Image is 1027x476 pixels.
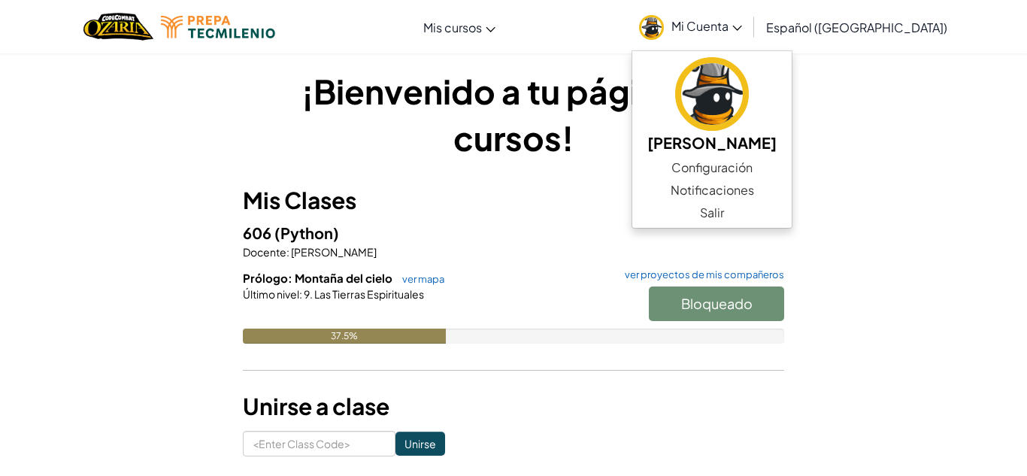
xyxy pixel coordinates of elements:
[243,183,784,217] h3: Mis Clases
[759,7,955,47] a: Español ([GEOGRAPHIC_DATA])
[632,3,750,50] a: Mi Cuenta
[243,223,274,242] span: 606
[632,179,792,202] a: Notificaciones
[274,223,339,242] span: (Python)
[83,11,153,42] img: Home
[286,245,289,259] span: :
[243,68,784,161] h1: ¡Bienvenido a tu página de cursos!
[671,18,742,34] span: Mi Cuenta
[243,329,446,344] div: 37.5%
[639,15,664,40] img: avatar
[299,287,302,301] span: :
[243,271,395,285] span: Prólogo: Montaña del cielo
[83,11,153,42] a: Ozaria by CodeCombat logo
[632,55,792,156] a: [PERSON_NAME]
[423,20,482,35] span: Mis cursos
[647,131,777,154] h5: [PERSON_NAME]
[313,287,424,301] span: Las Tierras Espirituales
[632,156,792,179] a: Configuración
[675,57,749,131] img: avatar
[671,181,754,199] span: Notificaciones
[161,16,275,38] img: Tecmilenio logo
[289,245,377,259] span: [PERSON_NAME]
[395,432,445,456] input: Unirse
[395,273,444,285] a: ver mapa
[766,20,947,35] span: Español ([GEOGRAPHIC_DATA])
[243,245,286,259] span: Docente
[416,7,503,47] a: Mis cursos
[302,287,313,301] span: 9.
[632,202,792,224] a: Salir
[617,270,784,280] a: ver proyectos de mis compañeros
[243,390,784,423] h3: Unirse a clase
[243,431,395,456] input: <Enter Class Code>
[243,287,299,301] span: Último nivel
